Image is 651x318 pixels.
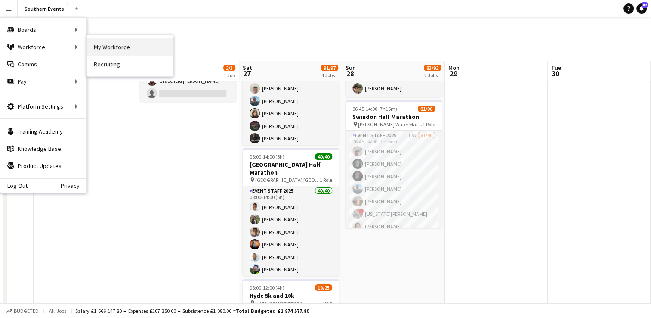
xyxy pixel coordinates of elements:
span: Hyde Park Bandstand [255,300,303,306]
a: Knowledge Base [0,140,86,157]
button: Budgeted [4,306,40,316]
span: 91/97 [321,65,338,71]
div: 1 Job [224,72,235,78]
span: Tue [551,64,561,72]
span: Mon [448,64,460,72]
span: 40/40 [315,153,332,160]
button: Southern Events [18,0,71,17]
span: 81/90 [418,106,435,112]
span: [GEOGRAPHIC_DATA] [GEOGRAPHIC_DATA] [255,177,320,183]
span: All jobs [47,308,68,314]
span: 28 [344,69,356,78]
div: Pay [0,73,86,90]
span: 1 Role [423,121,435,128]
div: 4 Jobs [321,72,338,78]
div: Boards [0,21,86,38]
a: My Workforce [87,38,173,56]
a: Log Out [0,182,28,189]
h3: Swindon Half Marathon [346,113,442,121]
app-job-card: 06:45-14:00 (7h15m)81/90Swindon Half Marathon [PERSON_NAME] Water Main Car Park1 RoleEvent Staff ... [346,100,442,228]
a: Recruiting [87,56,173,73]
div: Workforce [0,38,86,56]
span: 42 [642,2,648,8]
span: 1 Role [320,300,332,306]
div: 2 Jobs [424,72,441,78]
span: Sun [346,64,356,72]
a: 42 [636,3,647,14]
span: 27 [241,69,252,78]
div: Salary £1 666 147.80 + Expenses £207 350.00 + Subsistence £1 080.00 = [75,308,309,314]
div: Platform Settings [0,98,86,115]
span: [PERSON_NAME] Water Main Car Park [358,121,423,128]
span: 2/3 [223,65,235,71]
h3: [GEOGRAPHIC_DATA] Half Marathon [243,161,339,176]
span: Sat [243,64,252,72]
span: 06:45-14:00 (7h15m) [352,106,397,112]
span: 1 Role [320,177,332,183]
h3: Hyde 5k and 10k [243,292,339,299]
span: 08:00-12:00 (4h) [250,284,284,291]
span: 08:00-14:00 (6h) [250,153,284,160]
app-job-card: 08:00-14:00 (6h)40/40[GEOGRAPHIC_DATA] Half Marathon [GEOGRAPHIC_DATA] [GEOGRAPHIC_DATA]1 RoleEve... [243,148,339,276]
span: ! [359,209,364,214]
a: Training Academy [0,123,86,140]
span: 83/92 [424,65,441,71]
a: Privacy [61,182,86,189]
a: Product Updates [0,157,86,175]
span: Budgeted [14,308,39,314]
span: Total Budgeted £1 874 577.80 [236,308,309,314]
span: 19/25 [315,284,332,291]
span: 30 [550,69,561,78]
a: Comms [0,56,86,73]
span: 29 [447,69,460,78]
